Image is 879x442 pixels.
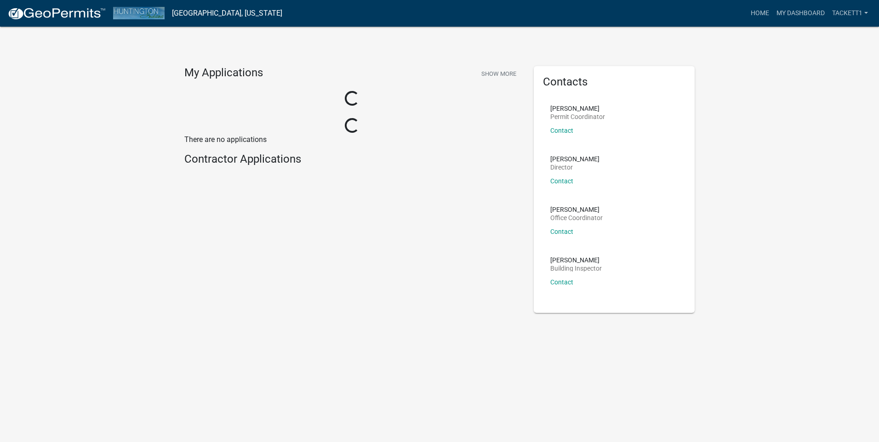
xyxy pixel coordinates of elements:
h4: My Applications [184,66,263,80]
a: Contact [550,127,573,134]
h4: Contractor Applications [184,153,520,166]
p: Building Inspector [550,265,602,272]
a: Home [747,5,773,22]
p: There are no applications [184,134,520,145]
wm-workflow-list-section: Contractor Applications [184,153,520,170]
p: Office Coordinator [550,215,603,221]
a: My Dashboard [773,5,828,22]
a: tackett1 [828,5,872,22]
p: Permit Coordinator [550,113,605,120]
a: Contact [550,228,573,235]
a: Contact [550,177,573,185]
img: Huntington County, Indiana [113,7,165,19]
p: [PERSON_NAME] [550,105,605,112]
p: Director [550,164,599,170]
p: [PERSON_NAME] [550,257,602,263]
a: Contact [550,278,573,286]
h5: Contacts [543,75,685,89]
button: Show More [478,66,520,81]
a: [GEOGRAPHIC_DATA], [US_STATE] [172,6,282,21]
p: [PERSON_NAME] [550,206,603,213]
p: [PERSON_NAME] [550,156,599,162]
